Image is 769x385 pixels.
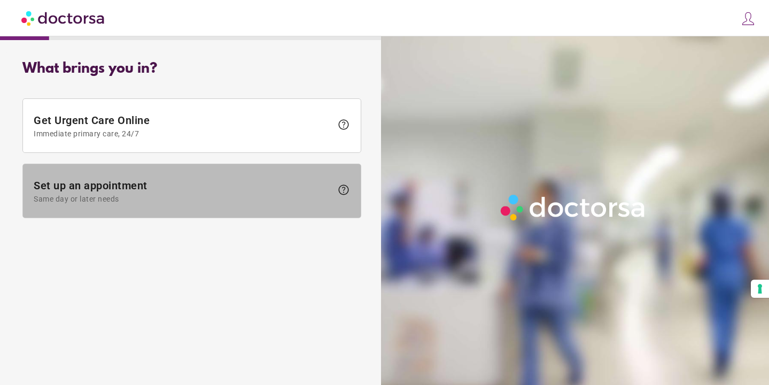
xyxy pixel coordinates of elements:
span: help [337,183,350,196]
button: Your consent preferences for tracking technologies [751,280,769,298]
img: Logo-Doctorsa-trans-White-partial-flat.png [496,190,650,225]
span: help [337,118,350,131]
img: icons8-customer-100.png [741,11,756,26]
span: Get Urgent Care Online [34,114,332,138]
img: Doctorsa.com [21,6,106,30]
span: Immediate primary care, 24/7 [34,129,332,138]
span: Same day or later needs [34,195,332,203]
span: Set up an appointment [34,179,332,203]
div: What brings you in? [22,61,361,77]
